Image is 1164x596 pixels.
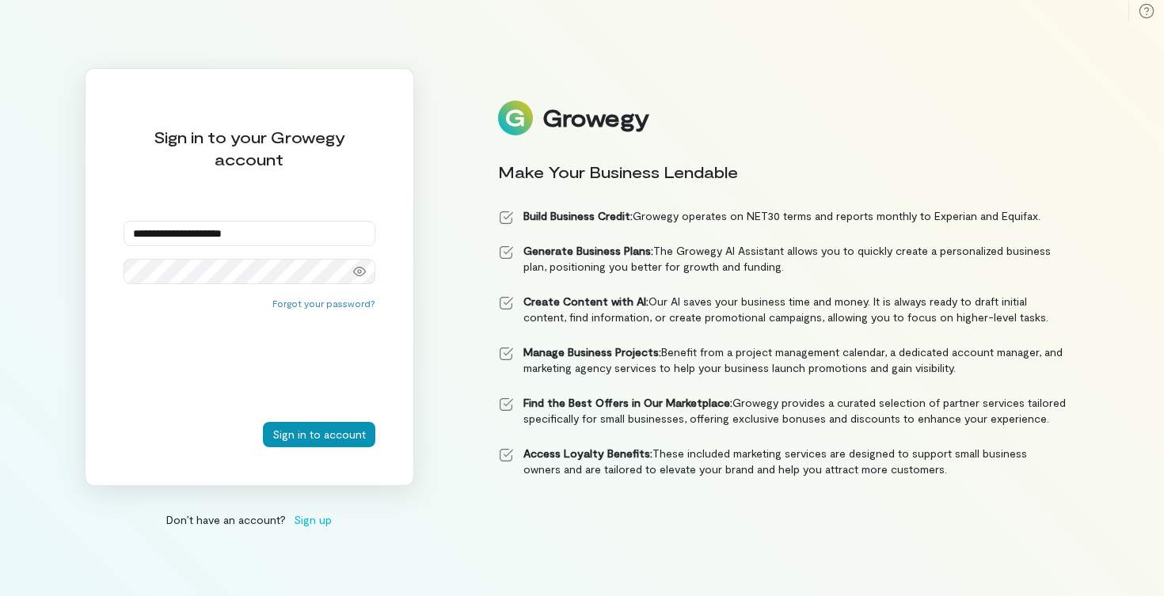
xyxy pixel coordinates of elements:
strong: Find the Best Offers in Our Marketplace: [523,396,732,409]
strong: Generate Business Plans: [523,244,653,257]
li: Benefit from a project management calendar, a dedicated account manager, and marketing agency ser... [498,344,1067,376]
div: Make Your Business Lendable [498,161,1067,183]
div: Don’t have an account? [85,511,414,528]
img: Logo [498,101,533,135]
li: Our AI saves your business time and money. It is always ready to draft initial content, find info... [498,294,1067,325]
button: Forgot your password? [272,297,375,309]
li: Growegy provides a curated selection of partner services tailored specifically for small business... [498,395,1067,427]
span: Sign up [294,511,332,528]
div: Sign in to your Growegy account [124,126,375,170]
button: Sign in to account [263,422,375,447]
strong: Create Content with AI: [523,294,649,308]
li: Growegy operates on NET30 terms and reports monthly to Experian and Equifax. [498,208,1067,224]
li: These included marketing services are designed to support small business owners and are tailored ... [498,446,1067,477]
strong: Manage Business Projects: [523,345,661,359]
strong: Access Loyalty Benefits: [523,446,652,460]
div: Growegy [542,104,649,131]
strong: Build Business Credit: [523,209,633,222]
li: The Growegy AI Assistant allows you to quickly create a personalized business plan, positioning y... [498,243,1067,275]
